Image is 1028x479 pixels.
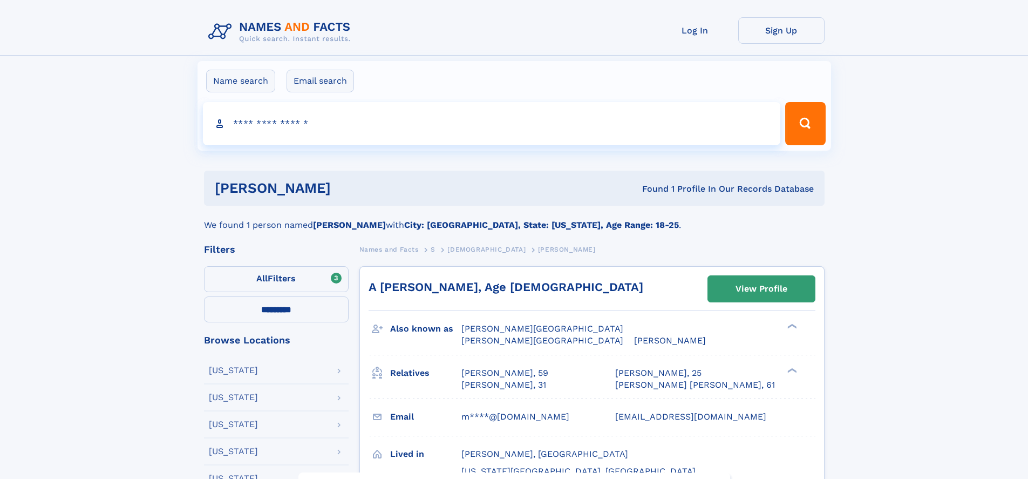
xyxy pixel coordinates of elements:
[369,280,643,294] a: A [PERSON_NAME], Age [DEMOGRAPHIC_DATA]
[390,408,461,426] h3: Email
[204,206,825,232] div: We found 1 person named with .
[615,367,702,379] a: [PERSON_NAME], 25
[204,335,349,345] div: Browse Locations
[785,323,798,330] div: ❯
[204,245,349,254] div: Filters
[215,181,487,195] h1: [PERSON_NAME]
[390,445,461,463] h3: Lived in
[404,220,679,230] b: City: [GEOGRAPHIC_DATA], State: [US_STATE], Age Range: 18-25
[447,246,526,253] span: [DEMOGRAPHIC_DATA]
[461,367,548,379] a: [PERSON_NAME], 59
[313,220,386,230] b: [PERSON_NAME]
[538,246,596,253] span: [PERSON_NAME]
[486,183,814,195] div: Found 1 Profile In Our Records Database
[431,246,435,253] span: S
[256,273,268,284] span: All
[209,366,258,375] div: [US_STATE]
[209,393,258,402] div: [US_STATE]
[634,335,706,346] span: [PERSON_NAME]
[461,323,623,334] span: [PERSON_NAME][GEOGRAPHIC_DATA]
[615,379,775,391] a: [PERSON_NAME] [PERSON_NAME], 61
[738,17,825,44] a: Sign Up
[447,242,526,256] a: [DEMOGRAPHIC_DATA]
[615,411,766,422] span: [EMAIL_ADDRESS][DOMAIN_NAME]
[209,447,258,456] div: [US_STATE]
[461,379,546,391] a: [PERSON_NAME], 31
[204,17,359,46] img: Logo Names and Facts
[390,364,461,382] h3: Relatives
[206,70,275,92] label: Name search
[736,276,787,301] div: View Profile
[431,242,435,256] a: S
[461,466,696,476] span: [US_STATE][GEOGRAPHIC_DATA], [GEOGRAPHIC_DATA]
[461,449,628,459] span: [PERSON_NAME], [GEOGRAPHIC_DATA]
[785,367,798,374] div: ❯
[359,242,419,256] a: Names and Facts
[390,320,461,338] h3: Also known as
[652,17,738,44] a: Log In
[204,266,349,292] label: Filters
[461,335,623,346] span: [PERSON_NAME][GEOGRAPHIC_DATA]
[203,102,781,145] input: search input
[785,102,825,145] button: Search Button
[287,70,354,92] label: Email search
[209,420,258,429] div: [US_STATE]
[708,276,815,302] a: View Profile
